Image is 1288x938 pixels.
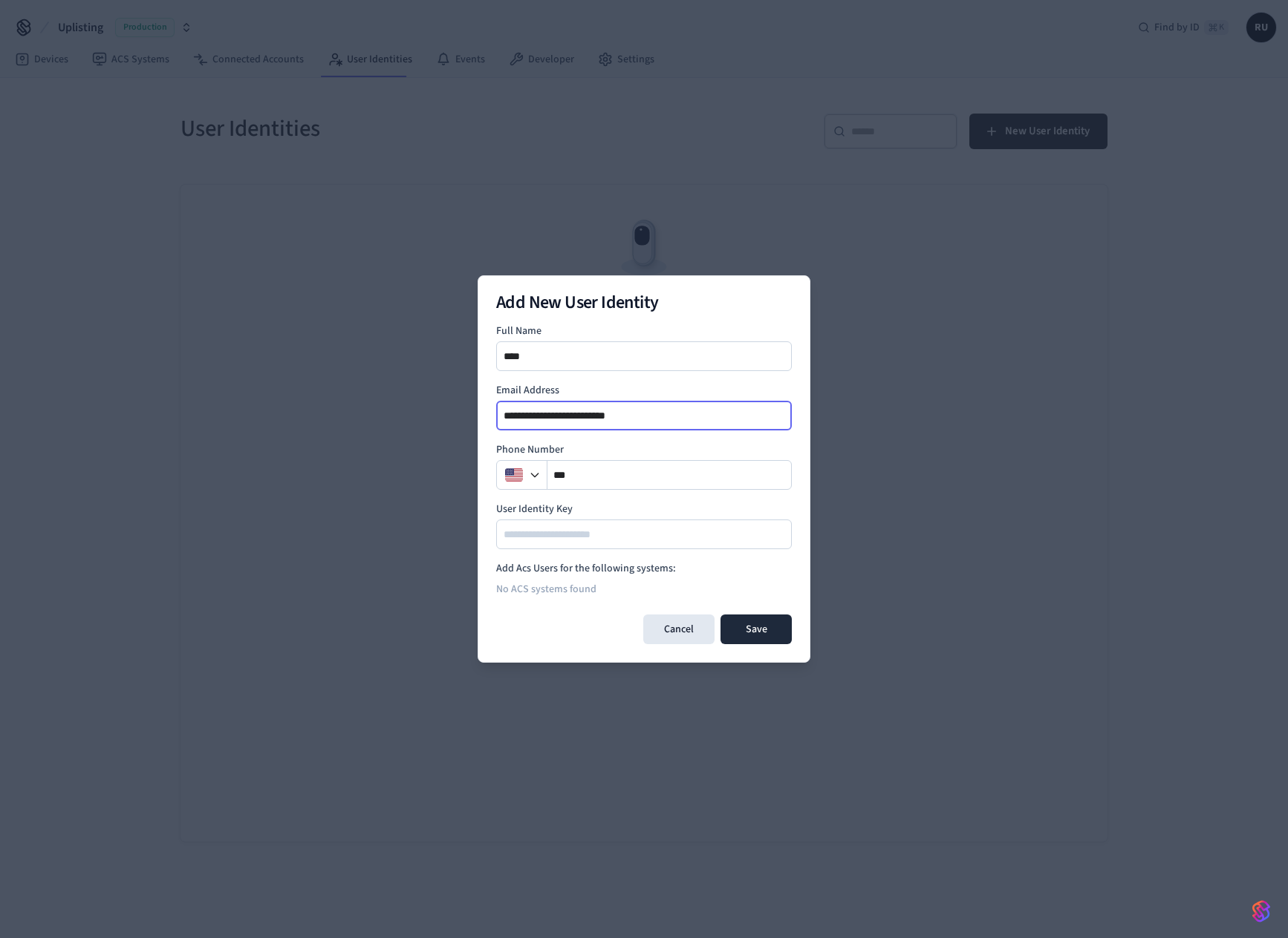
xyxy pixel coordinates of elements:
h2: Add New User Identity [496,294,792,312]
label: User Identity Key [496,502,792,516]
button: Save [721,614,792,644]
h4: Add Acs Users for the following systems: [496,561,792,576]
div: No ACS systems found [496,576,792,603]
label: Email Address [496,383,792,398]
label: Phone Number [496,442,792,457]
button: Cancel [643,614,715,644]
img: SeamLogoGradient.69752ec5.svg [1252,899,1270,923]
label: Full Name [496,324,792,338]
